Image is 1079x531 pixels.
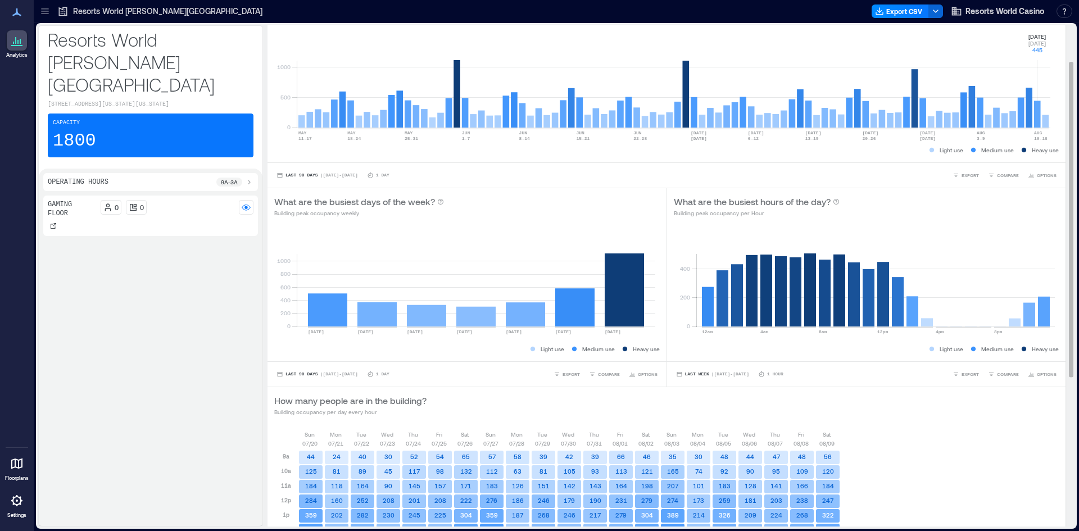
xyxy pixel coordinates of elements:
text: 184 [305,482,317,489]
text: [DATE] [605,329,621,334]
text: 164 [357,482,369,489]
p: Sat [823,430,831,439]
text: 112 [486,468,498,475]
text: 179 [564,497,575,504]
p: 07/26 [457,439,473,448]
p: 07/23 [380,439,395,448]
text: 56 [824,453,832,460]
text: 282 [357,511,369,519]
text: 18-24 [347,136,361,141]
p: Capacity [53,119,80,128]
text: 120 [822,468,834,475]
button: COMPARE [587,369,622,380]
text: 90 [746,468,754,475]
text: 74 [695,468,702,475]
a: Settings [3,487,30,522]
p: Light use [940,146,963,155]
text: [DATE] [862,130,878,135]
text: 222 [460,497,472,504]
text: [DATE] [748,130,764,135]
text: 10-16 [1034,136,1048,141]
tspan: 0 [686,323,690,329]
p: Mon [330,430,342,439]
text: 247 [822,497,834,504]
text: 118 [331,482,343,489]
p: 08/01 [613,439,628,448]
text: 183 [486,482,498,489]
p: 1 Day [376,371,389,378]
p: Sat [461,430,469,439]
p: 11a [281,481,291,490]
tspan: 200 [679,294,690,301]
text: 190 [590,497,601,504]
text: 359 [486,511,498,519]
text: 145 [409,482,420,489]
text: 46 [643,453,651,460]
text: 22-28 [633,136,647,141]
p: 08/06 [742,439,757,448]
text: 8am [819,329,827,334]
p: 07/27 [483,439,498,448]
text: 128 [745,482,756,489]
span: COMPARE [997,172,1019,179]
text: 322 [822,511,834,519]
text: 389 [667,511,679,519]
text: 89 [359,468,366,475]
p: 0 [115,203,119,212]
p: 1 Day [376,172,389,179]
text: AUG [977,130,985,135]
p: How many people are in the building? [274,394,427,407]
text: JUN [462,130,470,135]
text: [DATE] [691,130,707,135]
text: 326 [719,511,731,519]
text: 93 [591,468,599,475]
text: 57 [488,453,496,460]
p: Thu [408,430,418,439]
text: 238 [796,497,808,504]
text: 202 [331,511,343,519]
p: 1 Hour [767,371,783,378]
text: 230 [383,511,395,519]
text: MAY [405,130,413,135]
text: 30 [384,453,392,460]
text: 125 [305,468,317,475]
p: Building peak occupancy weekly [274,208,444,217]
p: Building occupancy per day every hour [274,407,427,416]
text: 6-12 [748,136,759,141]
text: 8pm [994,329,1003,334]
text: 12am [702,329,713,334]
p: 07/24 [406,439,421,448]
span: EXPORT [563,371,580,378]
button: OPTIONS [1026,170,1059,181]
text: 198 [641,482,653,489]
text: 246 [564,511,575,519]
p: Floorplans [5,475,29,482]
tspan: 1000 [277,63,291,70]
text: 284 [305,497,317,504]
text: 279 [641,497,652,504]
text: 35 [669,453,677,460]
p: Resorts World [PERSON_NAME][GEOGRAPHIC_DATA] [48,28,253,96]
p: 07/25 [432,439,447,448]
text: 173 [693,497,704,504]
p: 07/21 [328,439,343,448]
text: 259 [719,497,731,504]
text: 276 [486,497,497,504]
button: EXPORT [551,369,582,380]
a: Analytics [3,27,31,62]
text: 20-26 [862,136,876,141]
text: 48 [720,453,728,460]
text: 143 [590,482,601,489]
p: Thu [770,430,780,439]
text: 203 [770,497,782,504]
p: 08/07 [768,439,783,448]
p: Mon [692,430,704,439]
span: EXPORT [962,172,979,179]
a: Floorplans [2,450,32,485]
p: Medium use [981,344,1014,353]
text: 44 [746,453,754,460]
span: EXPORT [962,371,979,378]
text: 117 [409,468,420,475]
span: OPTIONS [1037,172,1057,179]
text: 231 [615,497,627,504]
